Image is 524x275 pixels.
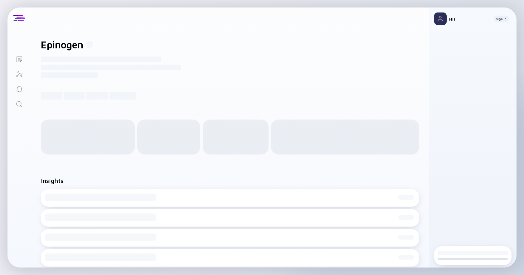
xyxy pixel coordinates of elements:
img: Profile Picture [434,12,447,25]
a: Search [7,96,31,111]
h1: Epinogen [41,39,83,51]
a: Investor Map [7,66,31,81]
a: Lists [7,51,31,66]
a: Reminders [7,81,31,96]
button: Sign In [494,16,509,22]
h2: Insights [41,177,63,184]
div: Hi! [449,16,489,22]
